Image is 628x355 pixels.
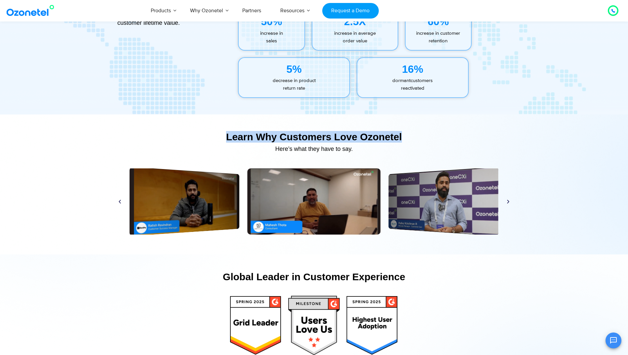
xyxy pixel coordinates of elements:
[114,131,514,143] div: Learn Why Customers Love Ozonetel​
[392,77,411,84] span: dormant
[357,61,468,77] div: 16%
[389,167,499,236] a: rivem
[406,14,471,29] div: 60%
[406,30,471,45] p: increase in customer retention
[130,167,240,236] div: 3 / 6
[389,167,499,236] div: 5 / 6
[239,30,304,45] p: increase in sales
[247,168,380,235] a: Total-Environment.png
[239,77,349,92] p: decrease in product return rate
[130,167,240,236] a: Dotpe.png
[506,199,511,204] div: Next slide
[117,199,122,204] div: Previous slide
[322,3,379,19] a: Request a Demo
[239,61,349,77] div: 5%
[114,146,514,152] div: Here’s what they have to say.
[247,168,380,235] div: 4 / 6
[239,14,304,29] div: 50%
[114,271,514,283] div: Global Leader in Customer Experience
[114,168,514,235] div: Slides
[312,14,398,29] div: 2.5X
[312,30,398,45] p: increase in average order value
[357,77,468,92] p: customers reactivated
[606,333,621,348] button: Open chat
